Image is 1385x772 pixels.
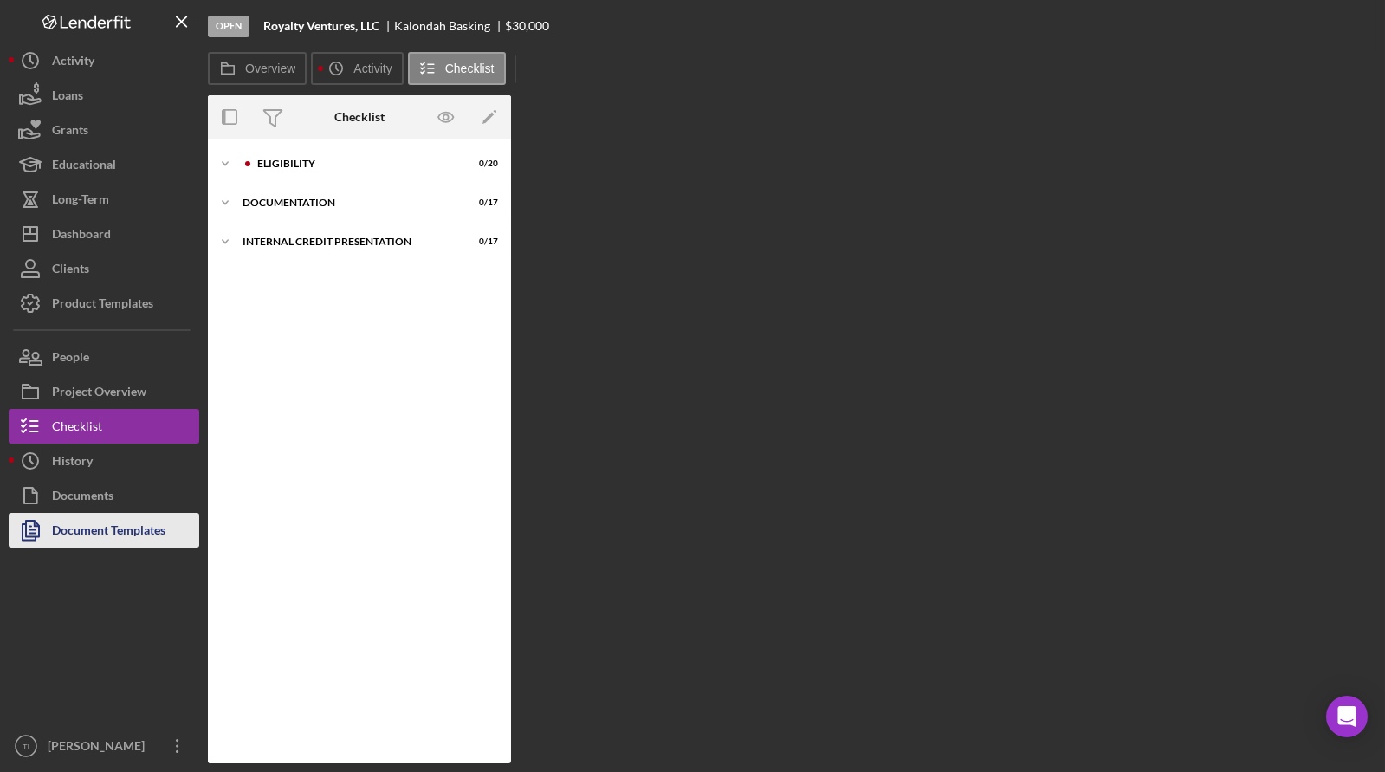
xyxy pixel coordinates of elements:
button: Clients [9,251,199,286]
div: Checklist [334,110,385,124]
div: Document Templates [52,513,165,552]
button: Activity [311,52,403,85]
label: Checklist [445,62,495,75]
div: Clients [52,251,89,290]
button: Product Templates [9,286,199,321]
text: TI [23,742,30,751]
div: People [52,340,89,379]
b: Royalty Ventures, LLC [263,19,379,33]
span: $30,000 [505,18,549,33]
button: Checklist [408,52,506,85]
div: documentation [243,198,455,208]
button: Educational [9,147,199,182]
div: Project Overview [52,374,146,413]
div: Open [208,16,249,37]
label: Overview [245,62,295,75]
div: 0 / 17 [467,198,498,208]
div: 0 / 17 [467,237,498,247]
button: Document Templates [9,513,199,548]
button: History [9,444,199,478]
div: Long-Term [52,182,109,221]
div: Eligibility [257,159,455,169]
div: Open Intercom Messenger [1326,696,1368,737]
button: Overview [208,52,307,85]
button: Dashboard [9,217,199,251]
button: TI[PERSON_NAME] [9,729,199,763]
label: Activity [353,62,392,75]
button: Project Overview [9,374,199,409]
div: [PERSON_NAME] [43,729,156,768]
button: Checklist [9,409,199,444]
div: 0 / 20 [467,159,498,169]
div: Grants [52,113,88,152]
div: Educational [52,147,116,186]
button: Activity [9,43,199,78]
button: Grants [9,113,199,147]
div: Product Templates [52,286,153,325]
div: History [52,444,93,483]
div: Documents [52,478,113,517]
div: Loans [52,78,83,117]
button: Long-Term [9,182,199,217]
div: Kalondah Basking [394,19,505,33]
div: Checklist [52,409,102,448]
button: Documents [9,478,199,513]
div: Dashboard [52,217,111,256]
button: People [9,340,199,374]
div: Activity [52,43,94,82]
div: Internal Credit Presentation [243,237,455,247]
button: Loans [9,78,199,113]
